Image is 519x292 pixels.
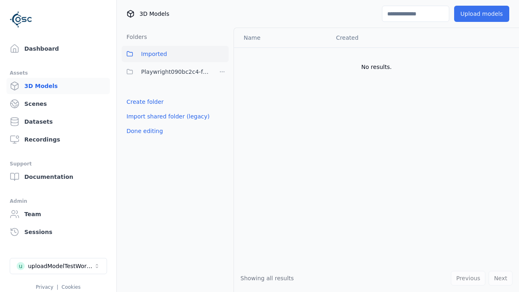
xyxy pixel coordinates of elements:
[6,41,110,57] a: Dashboard
[240,275,294,281] span: Showing all results
[6,114,110,130] a: Datasets
[10,258,107,274] button: Select a workspace
[10,196,107,206] div: Admin
[234,28,330,47] th: Name
[6,96,110,112] a: Scenes
[127,112,210,120] a: Import shared folder (legacy)
[10,159,107,169] div: Support
[122,33,147,41] h3: Folders
[62,284,81,290] a: Cookies
[6,169,110,185] a: Documentation
[10,8,32,31] img: Logo
[122,94,169,109] button: Create folder
[234,47,519,86] td: No results.
[122,46,229,62] button: Imported
[122,124,168,138] button: Done editing
[454,6,509,22] button: Upload models
[17,262,25,270] div: u
[10,68,107,78] div: Assets
[28,262,94,270] div: uploadModelTestWorkspace
[57,284,58,290] span: |
[141,49,167,59] span: Imported
[127,98,164,106] a: Create folder
[6,206,110,222] a: Team
[6,78,110,94] a: 3D Models
[141,67,211,77] span: Playwright090bc2c4-f545-4694-975a-cca37abf7464
[122,109,214,124] button: Import shared folder (legacy)
[6,224,110,240] a: Sessions
[36,284,53,290] a: Privacy
[330,28,427,47] th: Created
[122,64,211,80] button: Playwright090bc2c4-f545-4694-975a-cca37abf7464
[6,131,110,148] a: Recordings
[139,10,169,18] span: 3D Models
